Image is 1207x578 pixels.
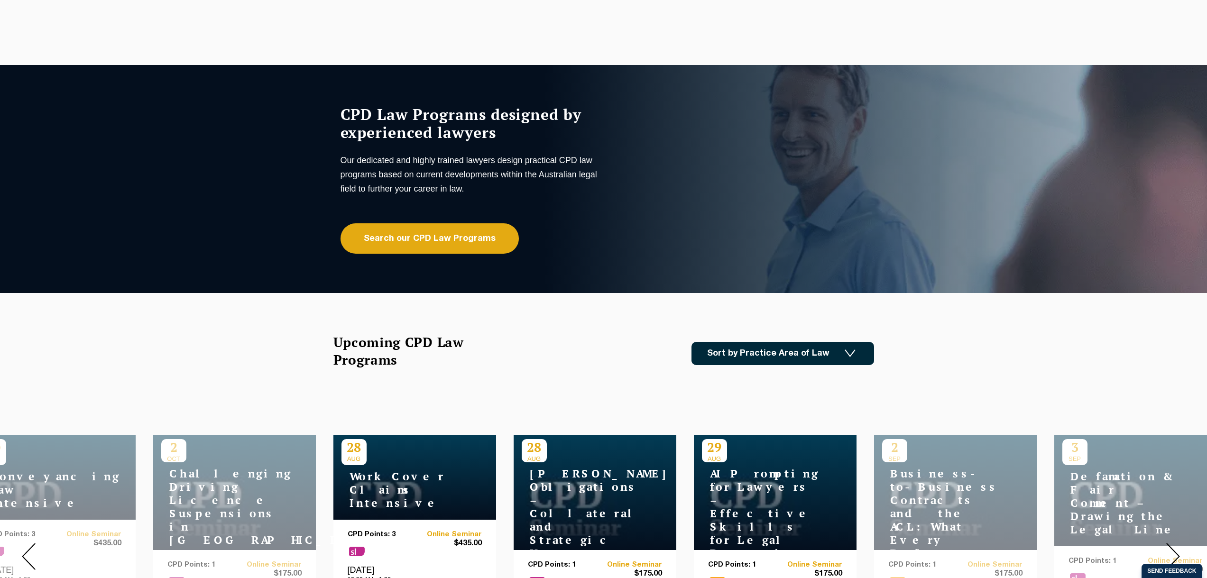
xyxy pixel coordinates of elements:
[348,531,415,539] p: CPD Points: 3
[415,531,482,539] a: Online Seminar
[702,455,727,462] span: AUG
[341,439,367,455] p: 28
[341,470,460,510] h4: WorkCover Claims Intensive
[708,561,775,569] p: CPD Points: 1
[702,467,820,560] h4: AI Prompting for Lawyers – Effective Skills for Legal Practice
[1166,543,1180,570] img: Next
[341,153,601,196] p: Our dedicated and highly trained lawyers design practical CPD law programs based on current devel...
[775,561,842,569] a: Online Seminar
[415,539,482,549] span: $435.00
[845,349,856,358] img: Icon
[341,455,367,462] span: AUG
[333,333,488,368] h2: Upcoming CPD Law Programs
[522,467,640,560] h4: [PERSON_NAME] Obligations – Collateral and Strategic Uses
[691,342,874,365] a: Sort by Practice Area of Law
[22,543,36,570] img: Prev
[341,105,601,141] h1: CPD Law Programs designed by experienced lawyers
[595,561,662,569] a: Online Seminar
[702,439,727,455] p: 29
[528,561,595,569] p: CPD Points: 1
[522,455,547,462] span: AUG
[341,223,519,254] a: Search our CPD Law Programs
[522,439,547,455] p: 28
[349,547,365,556] span: sl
